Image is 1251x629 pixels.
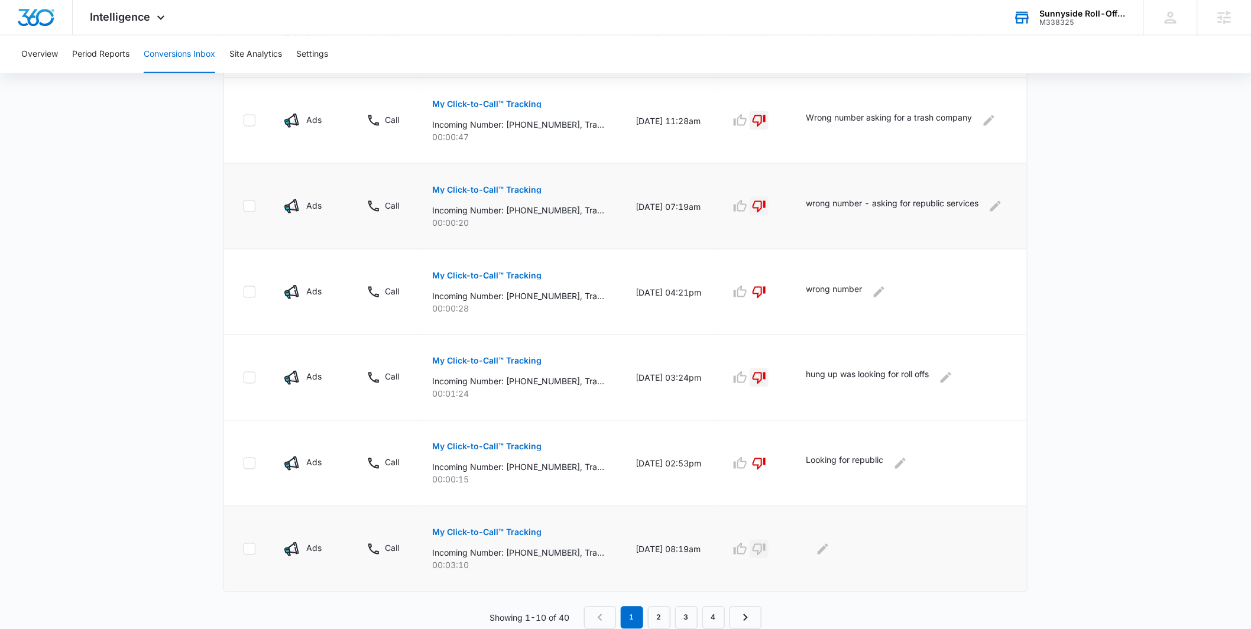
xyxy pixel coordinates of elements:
[806,111,973,130] p: Wrong number asking for a trash company
[432,461,604,474] p: Incoming Number: [PHONE_NUMBER], Tracking Number: [PHONE_NUMBER], Ring To: [PHONE_NUMBER], Caller...
[621,249,717,335] td: [DATE] 04:21pm
[432,547,604,559] p: Incoming Number: [PHONE_NUMBER], Tracking Number: [PHONE_NUMBER], Ring To: [PHONE_NUMBER], Caller...
[432,529,542,537] p: My Click-to-Call™ Tracking
[702,607,725,629] a: Page 4
[72,35,129,73] button: Period Reports
[432,131,607,143] p: 00:00:47
[31,31,130,40] div: Domain: [DOMAIN_NAME]
[432,90,542,118] button: My Click-to-Call™ Tracking
[621,507,717,592] td: [DATE] 08:19am
[432,559,607,572] p: 00:03:10
[621,164,717,249] td: [DATE] 07:19am
[432,357,542,365] p: My Click-to-Call™ Tracking
[432,271,542,280] p: My Click-to-Call™ Tracking
[21,35,58,73] button: Overview
[131,70,199,77] div: Keywords by Traffic
[229,35,282,73] button: Site Analytics
[490,612,570,624] p: Showing 1-10 of 40
[621,421,717,507] td: [DATE] 02:53pm
[385,285,399,297] p: Call
[675,607,698,629] a: Page 3
[432,474,607,486] p: 00:00:15
[385,199,399,212] p: Call
[986,197,1005,216] button: Edit Comments
[32,69,41,78] img: tab_domain_overview_orange.svg
[306,542,322,555] p: Ads
[90,11,151,23] span: Intelligence
[432,204,604,216] p: Incoming Number: [PHONE_NUMBER], Tracking Number: [PHONE_NUMBER], Ring To: [PHONE_NUMBER], Caller...
[385,371,399,383] p: Call
[306,114,322,126] p: Ads
[33,19,58,28] div: v 4.0.25
[432,186,542,194] p: My Click-to-Call™ Tracking
[806,454,884,473] p: Looking for republic
[144,35,215,73] button: Conversions Inbox
[432,302,607,314] p: 00:00:28
[584,607,761,629] nav: Pagination
[432,176,542,204] button: My Click-to-Call™ Tracking
[19,19,28,28] img: logo_orange.svg
[621,78,717,164] td: [DATE] 11:28am
[891,454,910,473] button: Edit Comments
[432,100,542,108] p: My Click-to-Call™ Tracking
[432,518,542,547] button: My Click-to-Call™ Tracking
[385,456,399,469] p: Call
[432,375,604,388] p: Incoming Number: [PHONE_NUMBER], Tracking Number: [PHONE_NUMBER], Ring To: [PHONE_NUMBER], Caller...
[432,216,607,229] p: 00:00:20
[621,335,717,421] td: [DATE] 03:24pm
[306,285,322,297] p: Ads
[936,368,955,387] button: Edit Comments
[385,114,399,126] p: Call
[1040,18,1126,27] div: account id
[806,197,979,216] p: wrong number - asking for republic services
[432,261,542,290] button: My Click-to-Call™ Tracking
[385,542,399,555] p: Call
[806,283,863,301] p: wrong number
[1040,9,1126,18] div: account name
[306,371,322,383] p: Ads
[870,283,889,301] button: Edit Comments
[432,433,542,461] button: My Click-to-Call™ Tracking
[432,118,604,131] p: Incoming Number: [PHONE_NUMBER], Tracking Number: [PHONE_NUMBER], Ring To: [PHONE_NUMBER], Caller...
[814,540,832,559] button: Edit Comments
[306,199,322,212] p: Ads
[648,607,670,629] a: Page 2
[432,443,542,451] p: My Click-to-Call™ Tracking
[306,456,322,469] p: Ads
[19,31,28,40] img: website_grey.svg
[621,607,643,629] em: 1
[296,35,328,73] button: Settings
[730,607,761,629] a: Next Page
[432,388,607,400] p: 00:01:24
[432,290,604,302] p: Incoming Number: [PHONE_NUMBER], Tracking Number: [PHONE_NUMBER], Ring To: [PHONE_NUMBER], Caller...
[45,70,106,77] div: Domain Overview
[980,111,999,130] button: Edit Comments
[118,69,127,78] img: tab_keywords_by_traffic_grey.svg
[432,347,542,375] button: My Click-to-Call™ Tracking
[806,368,929,387] p: hung up was looking for roll offs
